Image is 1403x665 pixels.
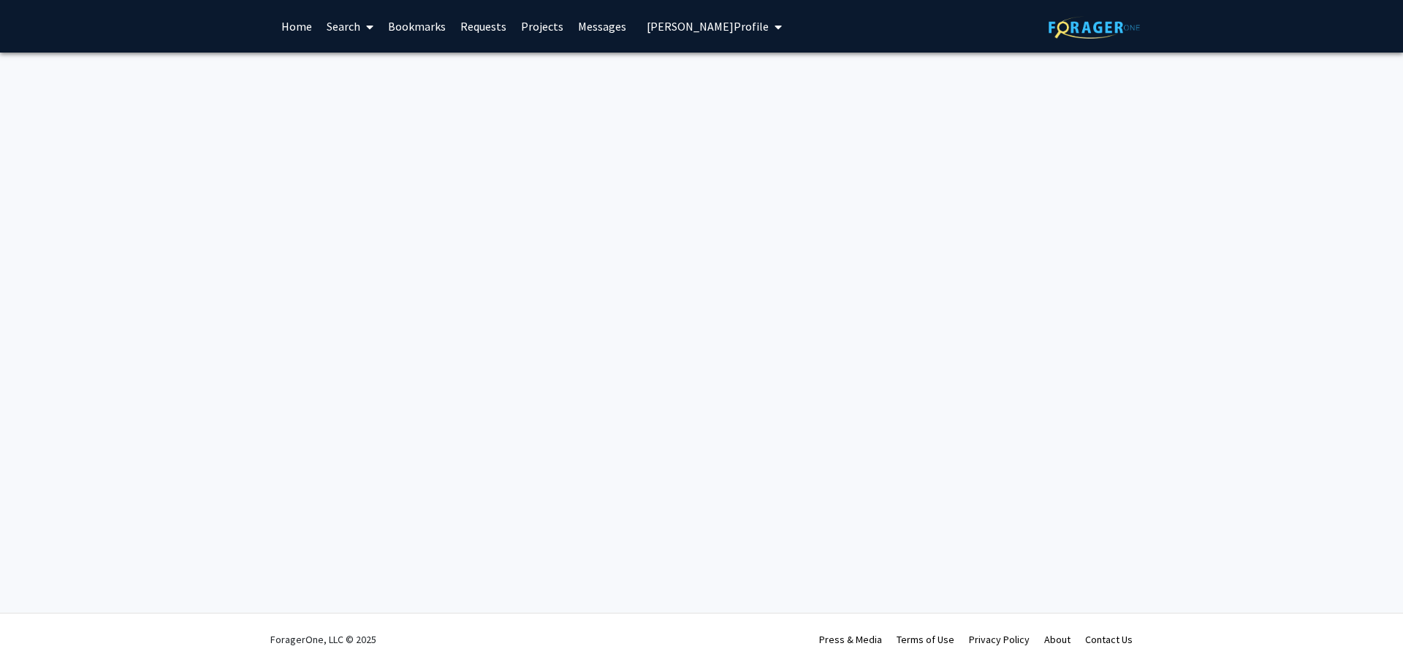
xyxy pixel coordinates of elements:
[381,1,453,52] a: Bookmarks
[571,1,634,52] a: Messages
[819,633,882,646] a: Press & Media
[514,1,571,52] a: Projects
[270,614,376,665] div: ForagerOne, LLC © 2025
[1049,16,1140,39] img: ForagerOne Logo
[1085,633,1133,646] a: Contact Us
[319,1,381,52] a: Search
[1044,633,1071,646] a: About
[274,1,319,52] a: Home
[453,1,514,52] a: Requests
[897,633,954,646] a: Terms of Use
[647,19,769,34] span: [PERSON_NAME] Profile
[969,633,1030,646] a: Privacy Policy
